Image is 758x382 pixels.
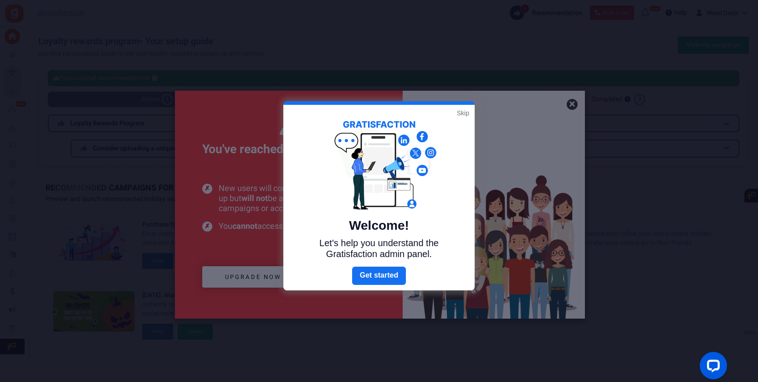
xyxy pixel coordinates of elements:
[304,237,454,259] p: Let's help you understand the Gratisfaction admin panel.
[352,267,406,285] a: Next
[457,108,469,118] a: Skip
[304,218,454,233] h5: Welcome!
